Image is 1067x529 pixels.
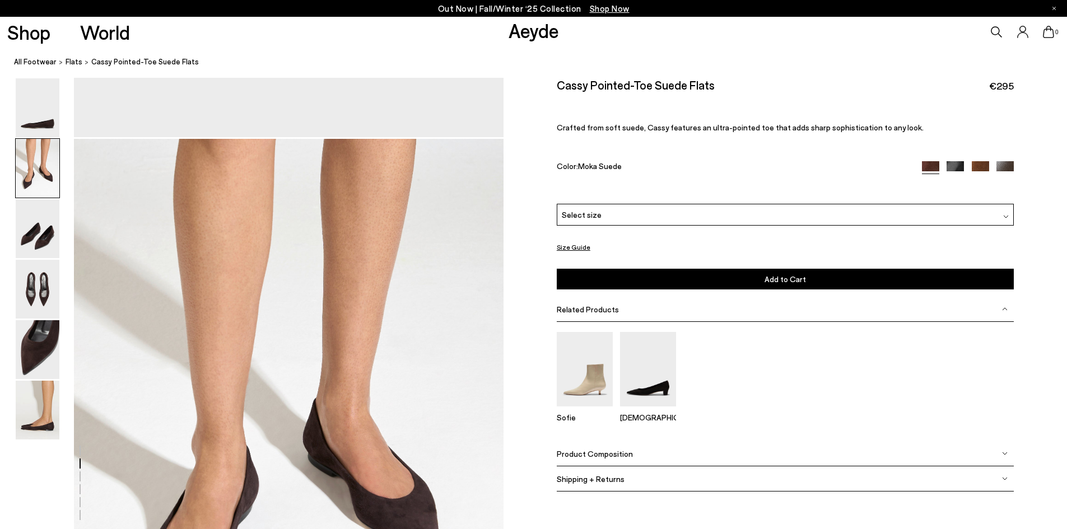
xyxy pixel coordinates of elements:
[16,78,59,137] img: Cassy Pointed-Toe Suede Flats - Image 1
[16,260,59,319] img: Cassy Pointed-Toe Suede Flats - Image 4
[557,305,619,314] span: Related Products
[557,413,613,422] p: Sofie
[1043,26,1054,38] a: 0
[7,22,50,42] a: Shop
[16,139,59,198] img: Cassy Pointed-Toe Suede Flats - Image 2
[765,274,806,284] span: Add to Cart
[438,2,630,16] p: Out Now | Fall/Winter ‘25 Collection
[557,123,1014,132] p: Crafted from soft suede, Cassy features an ultra-pointed toe that adds sharp sophistication to an...
[620,332,676,406] img: Judi Suede Pointed Pumps
[1003,214,1009,219] img: svg%3E
[16,199,59,258] img: Cassy Pointed-Toe Suede Flats - Image 3
[590,3,630,13] span: Navigate to /collections/new-in
[557,399,613,422] a: Sofie Leather Ankle Boots Sofie
[16,381,59,439] img: Cassy Pointed-Toe Suede Flats - Image 6
[620,399,676,422] a: Judi Suede Pointed Pumps [DEMOGRAPHIC_DATA]
[66,57,82,66] span: flats
[1002,451,1008,456] img: svg%3E
[557,269,1014,289] button: Add to Cart
[989,79,1014,93] span: €295
[80,22,130,42] a: World
[557,240,590,254] button: Size Guide
[557,78,715,92] h2: Cassy Pointed-Toe Suede Flats
[557,474,625,484] span: Shipping + Returns
[16,320,59,379] img: Cassy Pointed-Toe Suede Flats - Image 5
[1054,29,1060,35] span: 0
[14,47,1067,78] nav: breadcrumb
[14,56,57,68] a: All Footwear
[557,449,633,458] span: Product Composition
[509,18,559,42] a: Aeyde
[620,413,676,422] p: [DEMOGRAPHIC_DATA]
[1002,306,1008,312] img: svg%3E
[557,332,613,406] img: Sofie Leather Ankle Boots
[562,209,602,221] span: Select size
[1002,476,1008,481] img: svg%3E
[557,161,907,174] div: Color:
[578,161,622,171] span: Moka Suede
[91,56,199,68] span: Cassy Pointed-Toe Suede Flats
[66,56,82,68] a: flats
